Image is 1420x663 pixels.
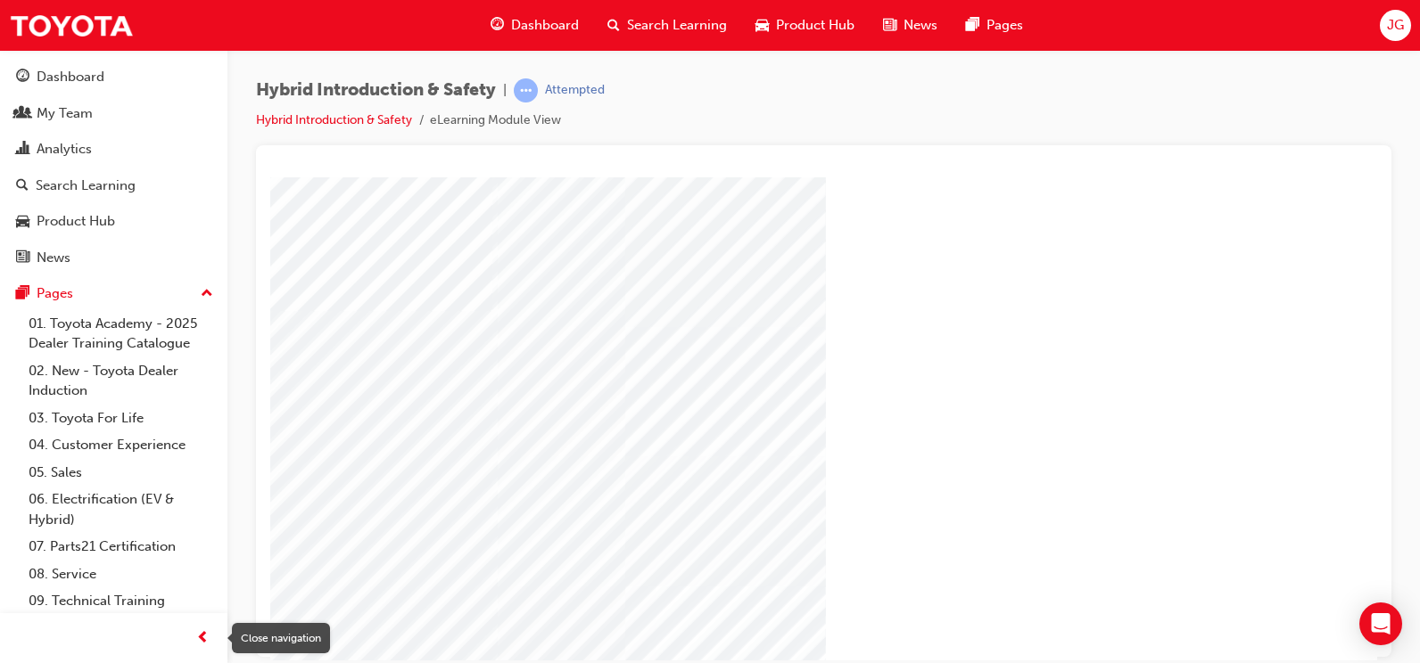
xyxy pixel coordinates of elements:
[16,250,29,266] span: news-icon
[37,67,104,87] div: Dashboard
[21,587,220,615] a: 09. Technical Training
[7,277,220,310] button: Pages
[7,97,220,130] a: My Team
[21,533,220,561] a: 07. Parts21 Certification
[21,431,220,459] a: 04. Customer Experience
[7,133,220,166] a: Analytics
[36,176,136,196] div: Search Learning
[16,70,29,86] span: guage-icon
[1387,15,1404,36] span: JG
[511,15,579,36] span: Dashboard
[21,561,220,588] a: 08. Service
[232,623,330,653] div: Close navigation
[987,15,1023,36] span: Pages
[196,627,210,650] span: prev-icon
[1359,602,1402,645] div: Open Intercom Messenger
[21,459,220,487] a: 05. Sales
[256,80,496,101] span: Hybrid Introduction & Safety
[201,282,213,306] span: up-icon
[37,283,73,304] div: Pages
[9,5,134,45] img: Trak
[952,7,1037,44] a: pages-iconPages
[7,61,220,94] a: Dashboard
[21,486,220,533] a: 06. Electrification (EV & Hybrid)
[607,14,620,37] span: search-icon
[7,169,220,202] a: Search Learning
[503,80,507,101] span: |
[21,405,220,432] a: 03. Toyota For Life
[755,14,769,37] span: car-icon
[37,248,70,268] div: News
[16,286,29,302] span: pages-icon
[7,57,220,277] button: DashboardMy TeamAnalyticsSearch LearningProduct HubNews
[593,7,741,44] a: search-iconSearch Learning
[21,310,220,357] a: 01. Toyota Academy - 2025 Dealer Training Catalogue
[37,211,115,232] div: Product Hub
[16,214,29,230] span: car-icon
[776,15,854,36] span: Product Hub
[966,14,979,37] span: pages-icon
[491,14,504,37] span: guage-icon
[883,14,896,37] span: news-icon
[627,15,727,36] span: Search Learning
[16,178,29,194] span: search-icon
[16,142,29,158] span: chart-icon
[904,15,937,36] span: News
[16,106,29,122] span: people-icon
[21,357,220,405] a: 02. New - Toyota Dealer Induction
[37,139,92,160] div: Analytics
[869,7,952,44] a: news-iconNews
[476,7,593,44] a: guage-iconDashboard
[430,110,561,131] li: eLearning Module View
[7,205,220,238] a: Product Hub
[514,78,538,102] span: learningRecordVerb_ATTEMPT-icon
[37,103,93,124] div: My Team
[256,112,412,127] a: Hybrid Introduction & Safety
[7,241,220,274] a: News
[1380,10,1411,41] button: JG
[545,82,605,99] div: Attempted
[741,7,869,44] a: car-iconProduct Hub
